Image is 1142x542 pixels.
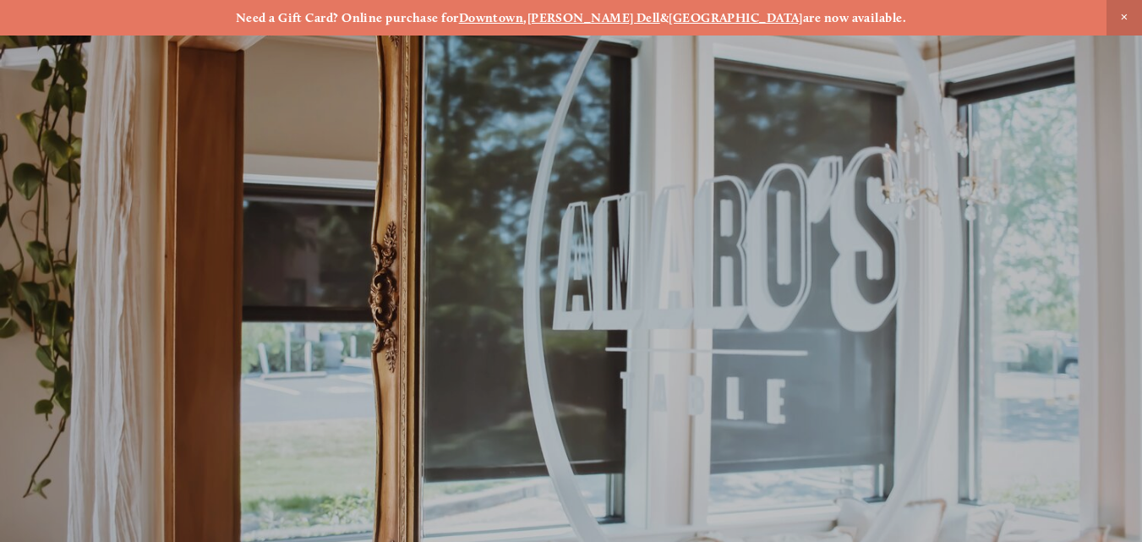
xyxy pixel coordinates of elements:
[236,10,459,25] strong: Need a Gift Card? Online purchase for
[803,10,906,25] strong: are now available.
[660,10,669,25] strong: &
[669,10,803,25] a: [GEOGRAPHIC_DATA]
[459,10,524,25] a: Downtown
[523,10,527,25] strong: ,
[527,10,660,25] a: [PERSON_NAME] Dell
